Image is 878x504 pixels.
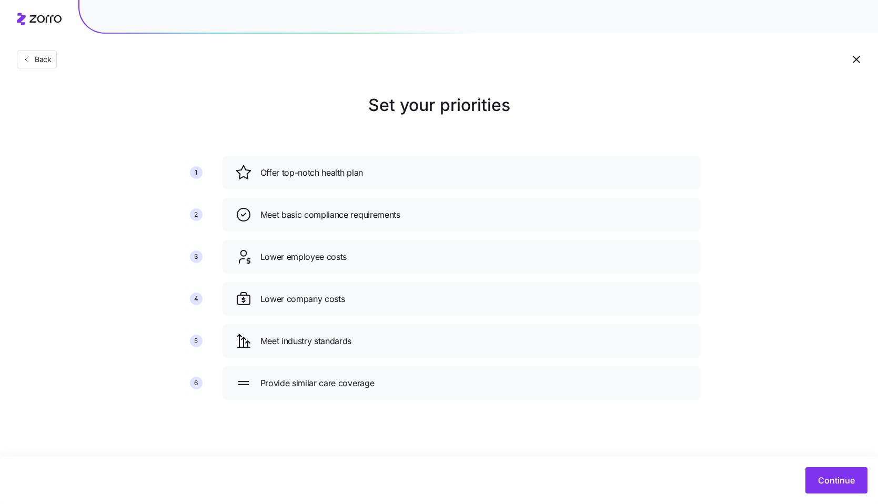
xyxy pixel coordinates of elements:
[260,335,352,348] span: Meet industry standards
[190,335,203,347] div: 5
[190,377,203,389] div: 6
[260,377,375,390] span: Provide similar care coverage
[223,324,700,358] div: Meet industry standards
[190,293,203,305] div: 4
[223,156,700,189] div: Offer top-notch health plan
[260,250,347,264] span: Lower employee costs
[223,366,700,400] div: Provide similar care coverage
[223,240,700,274] div: Lower employee costs
[818,474,855,487] span: Continue
[260,293,345,306] span: Lower company costs
[805,467,867,493] button: Continue
[260,208,400,221] span: Meet basic compliance requirements
[17,51,57,68] button: Back
[31,54,52,65] span: Back
[223,282,700,316] div: Lower company costs
[190,250,203,263] div: 3
[223,198,700,231] div: Meet basic compliance requirements
[260,166,363,179] span: Offer top-notch health plan
[190,208,203,221] div: 2
[190,166,203,179] div: 1
[178,93,700,118] h1: Set your priorities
